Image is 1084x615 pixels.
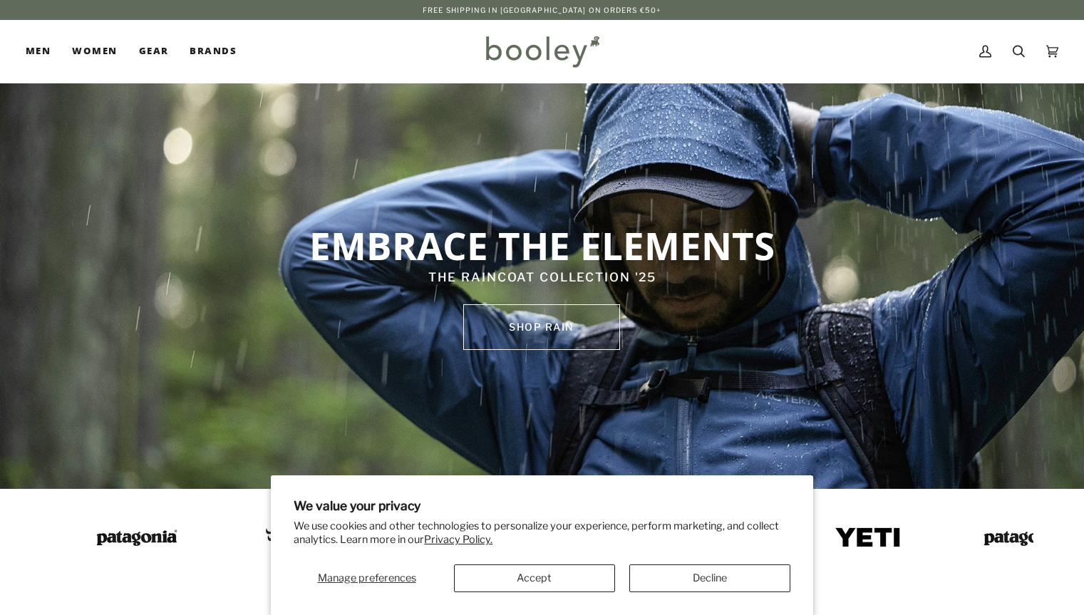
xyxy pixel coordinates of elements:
[294,520,790,547] p: We use cookies and other technologies to personalize your experience, perform marketing, and coll...
[26,20,61,83] a: Men
[294,564,440,592] button: Manage preferences
[26,44,51,58] span: Men
[223,222,862,269] p: EMBRACE THE ELEMENTS
[318,572,416,584] span: Manage preferences
[61,20,128,83] a: Women
[190,44,237,58] span: Brands
[223,269,862,287] p: THE RAINCOAT COLLECTION '25
[454,564,615,592] button: Accept
[629,564,790,592] button: Decline
[423,4,661,16] p: Free Shipping in [GEOGRAPHIC_DATA] on Orders €50+
[179,20,247,83] a: Brands
[463,304,620,350] a: SHOP rain
[294,498,790,513] h2: We value your privacy
[424,533,492,546] a: Privacy Policy.
[72,44,117,58] span: Women
[128,20,180,83] a: Gear
[139,44,169,58] span: Gear
[480,31,604,72] img: Booley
